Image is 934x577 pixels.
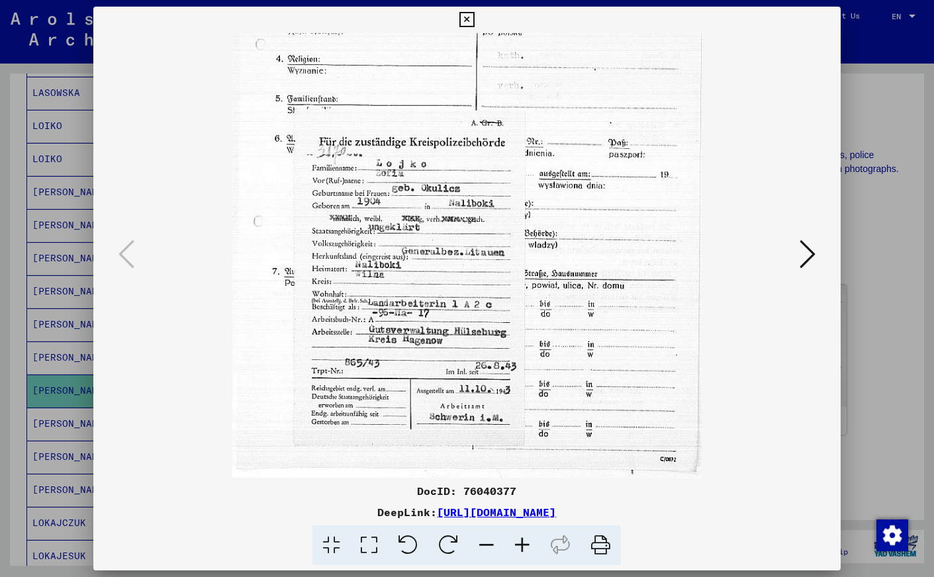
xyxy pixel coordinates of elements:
div: Change consent [876,519,908,551]
div: DocID: 76040377 [93,483,841,499]
div: DeepLink: [93,504,841,520]
img: Change consent [876,519,908,551]
a: [URL][DOMAIN_NAME] [437,506,556,519]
